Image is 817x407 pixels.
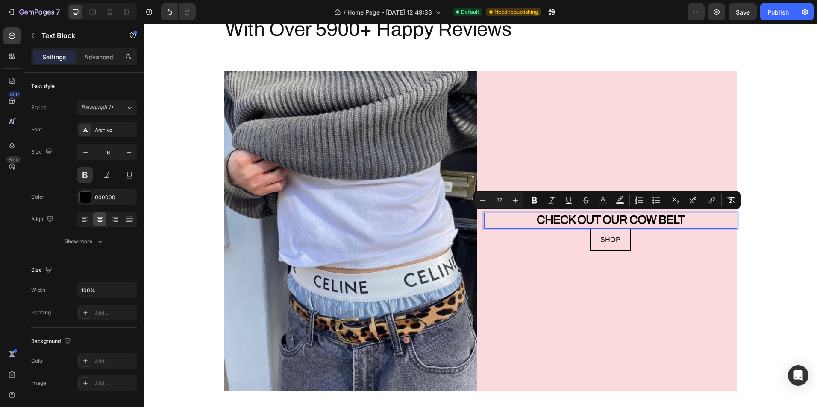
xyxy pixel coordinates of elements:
div: Align [31,214,55,225]
div: Undo/Redo [161,3,196,20]
p: Advanced [84,52,113,61]
span: CHECK OUT OUR COW BELT [393,189,541,202]
img: gempages_586227607943512861-5c889320-6329-4b59-8800-7269a62b53d9.jpg [80,47,333,367]
button: Show more [31,234,137,249]
button: Paragraph 1* [77,100,137,115]
div: Publish [767,8,789,17]
p: Text Block [41,30,114,41]
div: Text style [31,82,55,90]
span: Need republishing [494,8,538,16]
div: Styles [31,104,46,111]
span: / [344,8,346,17]
div: Open Intercom Messenger [788,365,808,386]
p: 7 [56,7,60,17]
div: Font [31,126,42,134]
div: Padding [31,309,51,317]
div: Color [31,357,44,365]
div: Color [31,193,44,201]
p: SHOP [456,210,476,222]
div: Editor contextual toolbar [473,191,741,209]
span: Default [461,8,479,16]
a: SHOP [446,205,487,227]
div: Add... [95,358,135,365]
div: Show more [65,237,104,246]
div: Rich Text Editor. Editing area: main [340,189,593,205]
input: Auto [78,282,137,298]
div: Size [31,265,54,276]
div: 000000 [95,194,135,201]
div: Size [31,146,54,158]
div: Width [31,286,45,294]
div: Image [31,379,46,387]
p: Settings [42,52,66,61]
div: Beta [6,156,21,163]
span: Home Page - [DATE] 12:49:33 [347,8,432,17]
iframe: Design area [144,24,817,407]
div: Background [31,336,73,347]
button: 7 [3,3,64,20]
div: Add... [95,309,135,317]
p: WANT THIS? [341,176,592,188]
h2: Rich Text Editor. Editing area: main [340,175,593,189]
span: Paragraph 1* [81,104,114,111]
div: Add... [95,380,135,387]
div: Archivo [95,126,135,134]
div: 450 [8,91,21,98]
button: Save [729,3,757,20]
button: Publish [760,3,796,20]
span: Save [736,9,750,16]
